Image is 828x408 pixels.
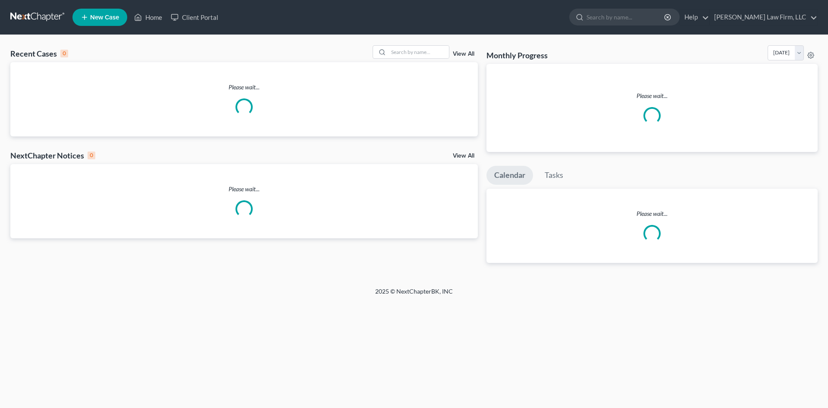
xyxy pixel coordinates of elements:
[453,51,474,57] a: View All
[88,152,95,159] div: 0
[537,166,571,185] a: Tasks
[486,166,533,185] a: Calendar
[680,9,709,25] a: Help
[60,50,68,57] div: 0
[166,9,223,25] a: Client Portal
[453,153,474,159] a: View All
[493,92,811,100] p: Please wait...
[710,9,817,25] a: [PERSON_NAME] Law Firm, LLC
[586,9,665,25] input: Search by name...
[10,185,478,193] p: Please wait...
[389,46,449,58] input: Search by name...
[10,83,478,92] p: Please wait...
[486,209,818,218] p: Please wait...
[130,9,166,25] a: Home
[486,50,548,60] h3: Monthly Progress
[90,14,119,21] span: New Case
[10,48,68,59] div: Recent Cases
[168,287,660,303] div: 2025 © NextChapterBK, INC
[10,150,95,161] div: NextChapter Notices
